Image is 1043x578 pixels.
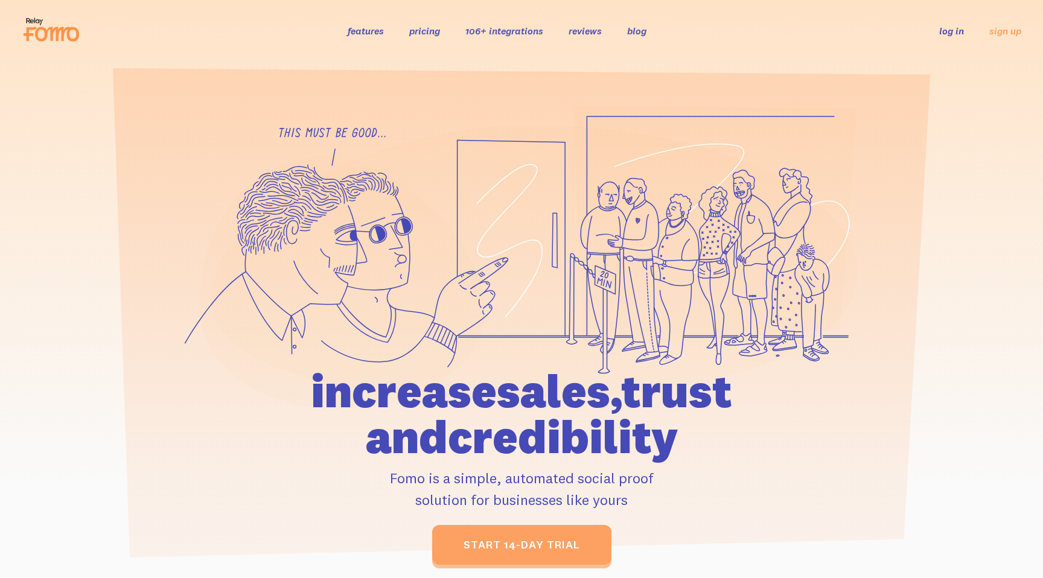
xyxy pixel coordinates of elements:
[939,25,964,37] a: log in
[348,25,384,37] a: features
[465,25,543,37] a: 106+ integrations
[432,525,611,565] a: start 14-day trial
[627,25,646,37] a: blog
[569,25,602,37] a: reviews
[242,368,801,460] h1: increase sales, trust and credibility
[409,25,440,37] a: pricing
[242,467,801,510] p: Fomo is a simple, automated social proof solution for businesses like yours
[989,25,1021,37] a: sign up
